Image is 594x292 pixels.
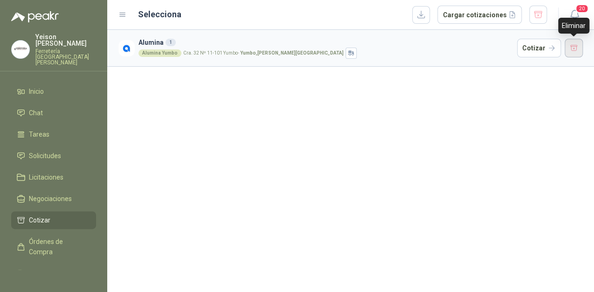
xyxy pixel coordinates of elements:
span: Chat [29,108,43,118]
p: Cra. 32 Nº 11-101 Yumbo - [183,51,344,56]
div: Alumina Yumbo [138,49,181,57]
img: Company Logo [118,40,135,56]
a: Órdenes de Compra [11,233,96,261]
strong: Yumbo , [PERSON_NAME][GEOGRAPHIC_DATA] [240,50,344,56]
a: Tareas [11,125,96,143]
button: Cotizar [517,39,561,57]
a: Inicio [11,83,96,100]
span: Licitaciones [29,172,63,182]
span: Remisiones [29,268,63,278]
span: Inicio [29,86,44,97]
p: Yeison [PERSON_NAME] [35,34,96,47]
h2: Selecciona [138,8,181,21]
img: Logo peakr [11,11,59,22]
span: Negociaciones [29,194,72,204]
div: Eliminar [558,18,589,34]
button: Cargar cotizaciones [437,6,522,24]
a: Cotizar [11,211,96,229]
span: 20 [575,4,588,13]
a: Chat [11,104,96,122]
a: Remisiones [11,264,96,282]
div: 1 [166,39,176,46]
p: Ferretería [GEOGRAPHIC_DATA][PERSON_NAME] [35,49,96,65]
span: Tareas [29,129,49,139]
h3: Alumina [138,37,513,48]
a: Negociaciones [11,190,96,208]
button: 20 [566,7,583,23]
a: Licitaciones [11,168,96,186]
span: Cotizar [29,215,50,225]
span: Solicitudes [29,151,61,161]
img: Company Logo [12,41,29,58]
a: Solicitudes [11,147,96,165]
span: Órdenes de Compra [29,236,87,257]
